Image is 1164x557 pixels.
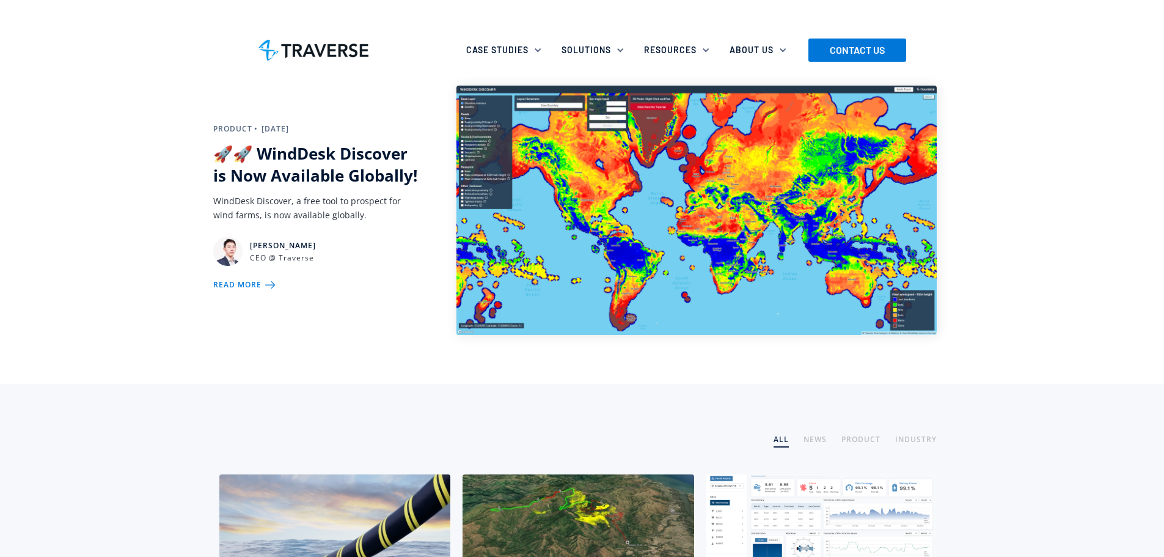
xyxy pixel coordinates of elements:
a: ALL [774,433,789,448]
div: Product [213,123,254,135]
a: CONTACT US [808,39,906,62]
h1: 🚀🚀 WindDesk Discover is Now Available Globally! [213,142,420,186]
div: Solutions [562,44,611,56]
div: Resources [644,44,697,56]
a: News [803,433,827,448]
p: WindDesk Discover, a free tool to prospect for wind farms, is now available globally. [213,194,420,222]
div: [PERSON_NAME] [250,239,316,253]
strong: • [254,124,260,134]
div: About Us [730,44,774,56]
div: About Us [722,37,799,64]
div: CEO @ Traverse [250,253,316,264]
a: Product•[DATE]🚀🚀 WindDesk Discover is Now Available Globally!WindDesk Discover, a free tool to pr... [213,86,951,335]
div: Solutions [554,37,637,64]
a: Industry [895,433,937,448]
div: Resources [637,37,722,64]
div: READ MORE [213,278,262,292]
div: Case Studies [466,44,529,56]
div: Case Studies [459,37,554,64]
div: [DATE] [262,123,291,135]
a: Product [841,433,880,448]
